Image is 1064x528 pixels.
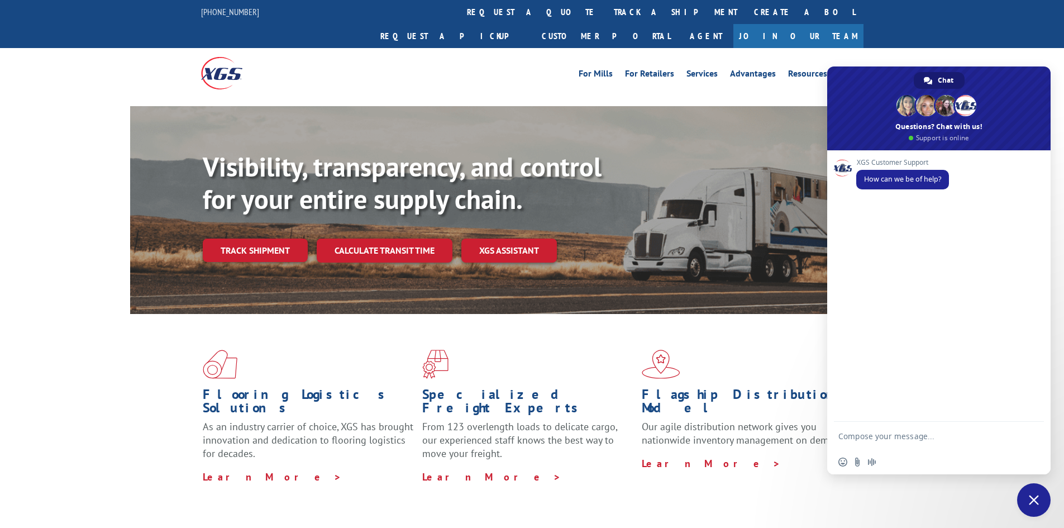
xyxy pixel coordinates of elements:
[203,149,602,216] b: Visibility, transparency, and control for your entire supply chain.
[642,388,853,420] h1: Flagship Distribution Model
[625,69,674,82] a: For Retailers
[422,420,633,470] p: From 123 overlength loads to delicate cargo, our experienced staff knows the best way to move you...
[317,239,452,263] a: Calculate transit time
[867,458,876,467] span: Audio message
[642,457,781,470] a: Learn More >
[203,239,308,262] a: Track shipment
[864,174,941,184] span: How can we be of help?
[372,24,533,48] a: Request a pickup
[533,24,679,48] a: Customer Portal
[733,24,863,48] a: Join Our Team
[642,350,680,379] img: xgs-icon-flagship-distribution-model-red
[201,6,259,17] a: [PHONE_NUMBER]
[938,72,953,89] span: Chat
[422,350,448,379] img: xgs-icon-focused-on-flooring-red
[579,69,613,82] a: For Mills
[788,69,827,82] a: Resources
[203,388,414,420] h1: Flooring Logistics Solutions
[203,420,413,460] span: As an industry carrier of choice, XGS has brought innovation and dedication to flooring logistics...
[856,159,949,167] span: XGS Customer Support
[203,350,237,379] img: xgs-icon-total-supply-chain-intelligence-red
[730,69,776,82] a: Advantages
[422,388,633,420] h1: Specialized Freight Experts
[1017,483,1051,517] a: Close chat
[914,72,965,89] a: Chat
[203,470,342,483] a: Learn More >
[838,458,847,467] span: Insert an emoji
[642,420,847,446] span: Our agile distribution network gives you nationwide inventory management on demand.
[853,458,862,467] span: Send a file
[838,422,1017,450] textarea: Compose your message...
[422,470,561,483] a: Learn More >
[686,69,718,82] a: Services
[461,239,557,263] a: XGS ASSISTANT
[679,24,733,48] a: Agent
